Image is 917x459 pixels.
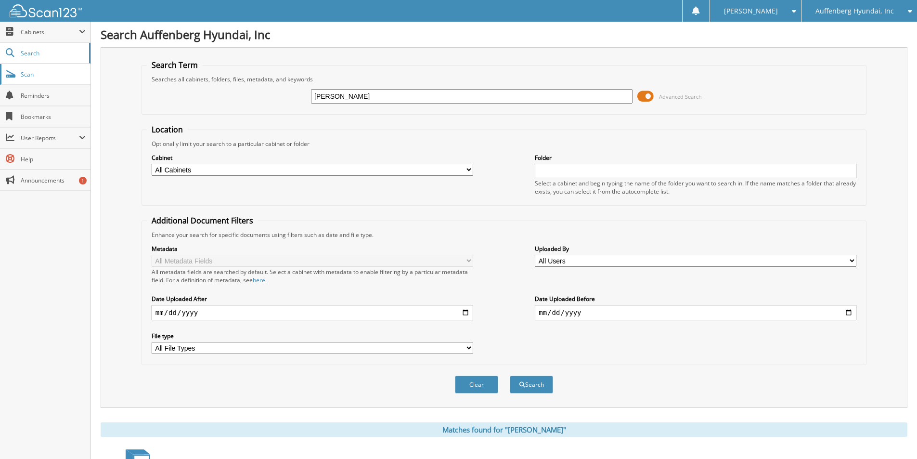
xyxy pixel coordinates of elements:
span: [PERSON_NAME] [724,8,778,14]
span: User Reports [21,134,79,142]
h1: Search Auffenberg Hyundai, Inc [101,26,907,42]
legend: Location [147,124,188,135]
div: 1 [79,177,87,184]
span: Advanced Search [659,93,702,100]
label: Date Uploaded After [152,295,473,303]
div: Matches found for "[PERSON_NAME]" [101,422,907,437]
label: Uploaded By [535,245,856,253]
div: All metadata fields are searched by default. Select a cabinet with metadata to enable filtering b... [152,268,473,284]
label: File type [152,332,473,340]
button: Search [510,376,553,393]
span: Cabinets [21,28,79,36]
input: start [152,305,473,320]
span: Bookmarks [21,113,86,121]
button: Clear [455,376,498,393]
label: Date Uploaded Before [535,295,856,303]
label: Metadata [152,245,473,253]
div: Optionally limit your search to a particular cabinet or folder [147,140,861,148]
span: Help [21,155,86,163]
div: Select a cabinet and begin typing the name of the folder you want to search in. If the name match... [535,179,856,196]
span: Scan [21,70,86,79]
div: Searches all cabinets, folders, files, metadata, and keywords [147,75,861,83]
a: here [253,276,265,284]
legend: Additional Document Filters [147,215,258,226]
span: Auffenberg Hyundai, Inc [815,8,894,14]
span: Search [21,49,84,57]
div: Enhance your search for specific documents using filters such as date and file type. [147,231,861,239]
label: Cabinet [152,154,473,162]
input: end [535,305,856,320]
legend: Search Term [147,60,203,70]
span: Announcements [21,176,86,184]
img: scan123-logo-white.svg [10,4,82,17]
label: Folder [535,154,856,162]
span: Reminders [21,92,86,100]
